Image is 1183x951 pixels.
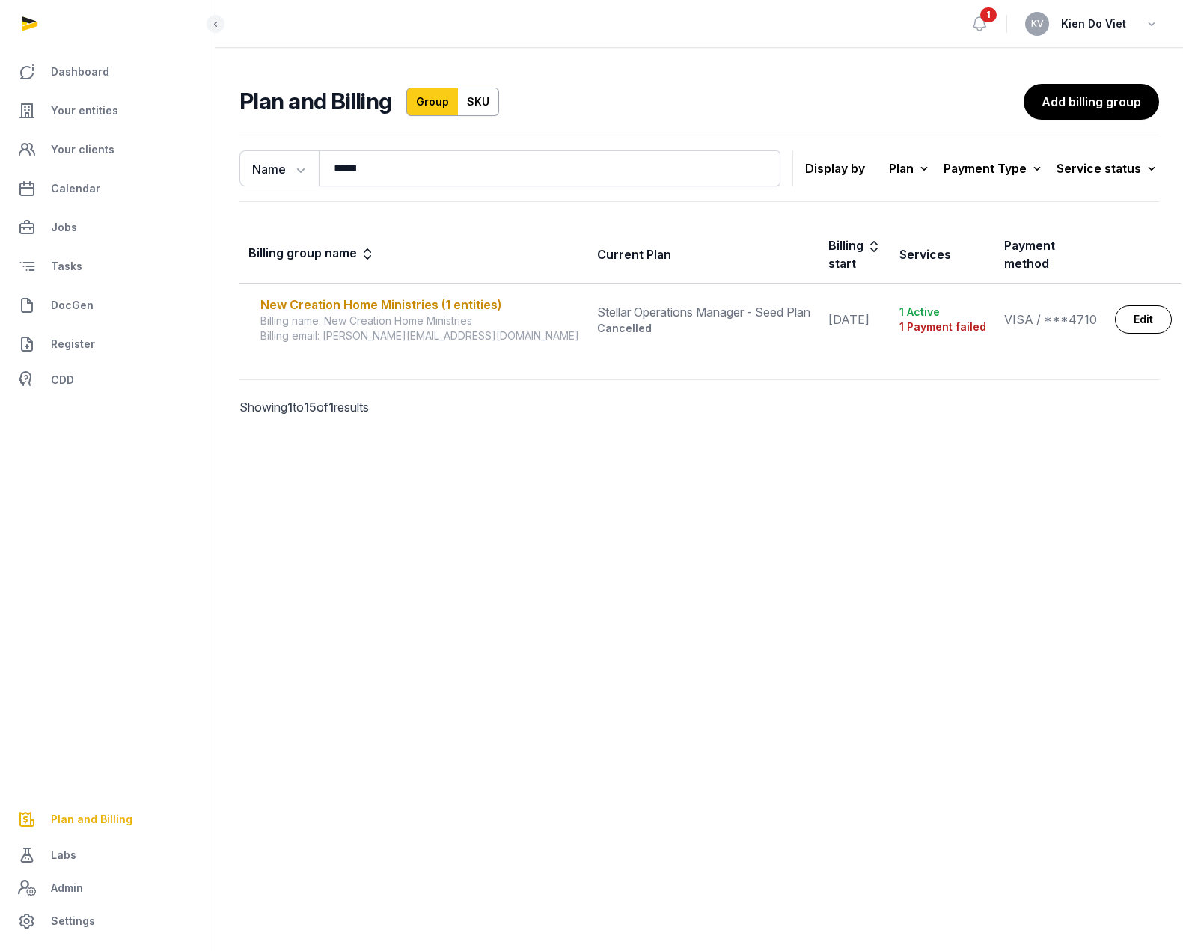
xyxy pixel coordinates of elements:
[12,54,203,90] a: Dashboard
[12,903,203,939] a: Settings
[12,365,203,395] a: CDD
[51,296,94,314] span: DocGen
[51,102,118,120] span: Your entities
[51,810,132,828] span: Plan and Billing
[889,158,932,179] div: Plan
[1024,84,1159,120] a: Add billing group
[899,305,986,319] div: 1 Active
[1025,12,1049,36] button: KV
[1031,19,1044,28] span: KV
[12,248,203,284] a: Tasks
[12,326,203,362] a: Register
[899,245,951,263] div: Services
[51,257,82,275] span: Tasks
[51,218,77,236] span: Jobs
[304,400,317,415] span: 15
[12,210,203,245] a: Jobs
[1004,236,1097,272] div: Payment method
[597,303,810,321] div: Stellar Operations Manager - Seed Plan
[51,180,100,198] span: Calendar
[12,93,203,129] a: Your entities
[239,380,451,434] p: Showing to of results
[287,400,293,415] span: 1
[12,287,203,323] a: DocGen
[12,801,203,837] a: Plan and Billing
[51,912,95,930] span: Settings
[597,321,810,336] div: Cancelled
[260,314,579,328] div: Billing name: New Creation Home Ministries
[51,141,114,159] span: Your clients
[239,150,319,186] button: Name
[328,400,334,415] span: 1
[980,7,997,22] span: 1
[239,88,391,116] h2: Plan and Billing
[51,335,95,353] span: Register
[899,319,986,334] div: 1 Payment failed
[458,88,499,116] a: SKU
[51,879,83,897] span: Admin
[51,63,109,81] span: Dashboard
[597,245,671,263] div: Current Plan
[12,171,203,207] a: Calendar
[248,244,375,265] div: Billing group name
[1115,305,1172,334] a: Edit
[944,158,1045,179] div: Payment Type
[12,837,203,873] a: Labs
[51,846,76,864] span: Labs
[1061,15,1126,33] span: Kien Do Viet
[805,156,865,180] p: Display by
[406,88,459,116] a: Group
[260,296,579,314] div: New Creation Home Ministries (1 entities)
[12,873,203,903] a: Admin
[260,328,579,343] div: Billing email: [PERSON_NAME][EMAIL_ADDRESS][DOMAIN_NAME]
[828,236,881,272] div: Billing start
[51,371,74,389] span: CDD
[12,132,203,168] a: Your clients
[1057,158,1159,179] div: Service status
[819,284,890,356] td: [DATE]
